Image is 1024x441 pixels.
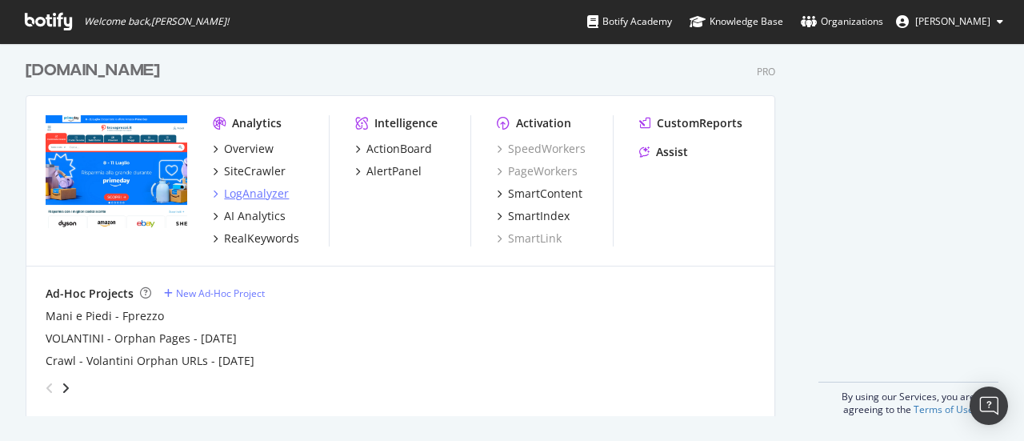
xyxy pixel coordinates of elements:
div: [DOMAIN_NAME] [26,59,160,82]
a: VOLANTINI - Orphan Pages - [DATE] [46,331,237,347]
a: SpeedWorkers [497,141,586,157]
div: angle-left [39,375,60,401]
div: AlertPanel [366,163,422,179]
div: Intelligence [374,115,438,131]
a: ActionBoard [355,141,432,157]
div: Assist [656,144,688,160]
span: Welcome back, [PERSON_NAME] ! [84,15,229,28]
div: angle-right [60,380,71,396]
div: SmartIndex [508,208,570,224]
a: SmartIndex [497,208,570,224]
div: Open Intercom Messenger [970,387,1008,425]
a: Crawl - Volantini Orphan URLs - [DATE] [46,353,254,369]
a: Terms of Use [914,403,974,416]
a: Assist [639,144,688,160]
div: Overview [224,141,274,157]
div: Ad-Hoc Projects [46,286,134,302]
a: LogAnalyzer [213,186,289,202]
a: SiteCrawler [213,163,286,179]
img: trovaprezzi.it [46,115,187,229]
div: Activation [516,115,571,131]
div: RealKeywords [224,231,299,247]
a: SmartLink [497,231,562,247]
div: ActionBoard [366,141,432,157]
a: CustomReports [639,115,742,131]
div: New Ad-Hoc Project [176,287,265,300]
a: AlertPanel [355,163,422,179]
a: Overview [213,141,274,157]
a: AI Analytics [213,208,286,224]
div: Analytics [232,115,282,131]
a: [DOMAIN_NAME] [26,59,166,82]
div: Organizations [801,14,883,30]
div: LogAnalyzer [224,186,289,202]
a: SmartContent [497,186,582,202]
div: Botify Academy [587,14,672,30]
div: AI Analytics [224,208,286,224]
div: By using our Services, you are agreeing to the [818,382,998,416]
span: Andrea Lodroni [915,14,990,28]
a: Mani e Piedi - Fprezzo [46,308,164,324]
div: SmartContent [508,186,582,202]
a: PageWorkers [497,163,578,179]
a: New Ad-Hoc Project [164,287,265,300]
div: CustomReports [657,115,742,131]
a: RealKeywords [213,231,299,247]
div: SiteCrawler [224,163,286,179]
div: Pro [757,65,775,78]
button: [PERSON_NAME] [883,9,1016,34]
div: Knowledge Base [690,14,783,30]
